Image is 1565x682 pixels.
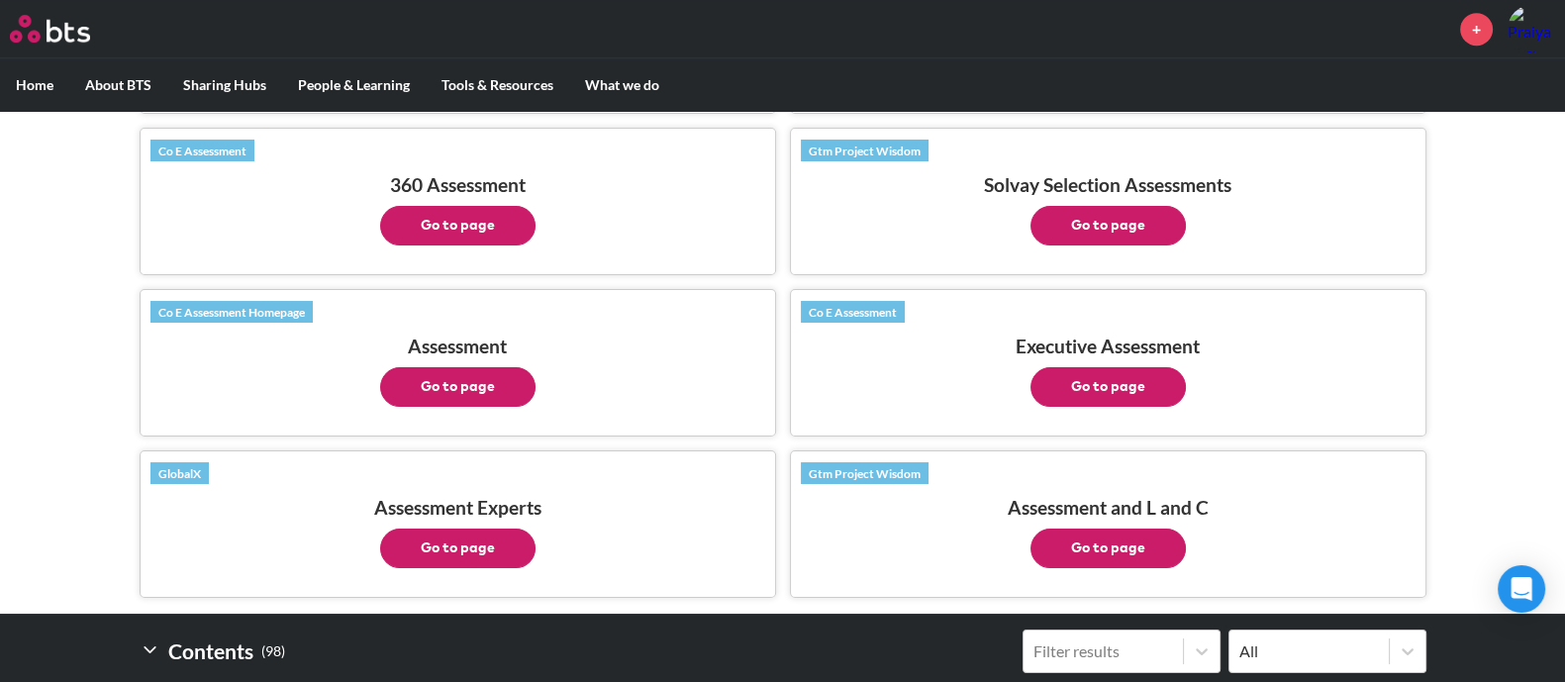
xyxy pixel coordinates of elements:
[801,335,1416,407] h3: Executive Assessment
[150,173,765,245] h3: 360 Assessment
[801,140,929,161] a: Gtm Project Wisdom
[426,59,569,111] label: Tools & Resources
[1030,367,1186,407] button: Go to page
[801,462,929,484] a: Gtm Project Wisdom
[1033,640,1173,662] div: Filter results
[569,59,675,111] label: What we do
[1030,206,1186,245] button: Go to page
[801,173,1416,245] h3: Solvay Selection Assessments
[10,15,127,43] a: Go home
[380,529,536,568] button: Go to page
[380,206,536,245] button: Go to page
[261,638,285,665] small: ( 98 )
[150,140,254,161] a: Co E Assessment
[1508,5,1555,52] img: Praiya Thawornwattanaphol
[150,496,765,568] h3: Assessment Experts
[69,59,167,111] label: About BTS
[167,59,282,111] label: Sharing Hubs
[1030,529,1186,568] button: Go to page
[1460,13,1493,46] a: +
[10,15,90,43] img: BTS Logo
[801,496,1416,568] h3: Assessment and L and C
[150,335,765,407] h3: Assessment
[282,59,426,111] label: People & Learning
[1498,565,1545,613] div: Open Intercom Messenger
[150,301,313,323] a: Co E Assessment Homepage
[1239,640,1379,662] div: All
[801,301,905,323] a: Co E Assessment
[150,462,209,484] a: GlobalX
[380,367,536,407] button: Go to page
[140,630,285,673] h2: Contents
[1508,5,1555,52] a: Profile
